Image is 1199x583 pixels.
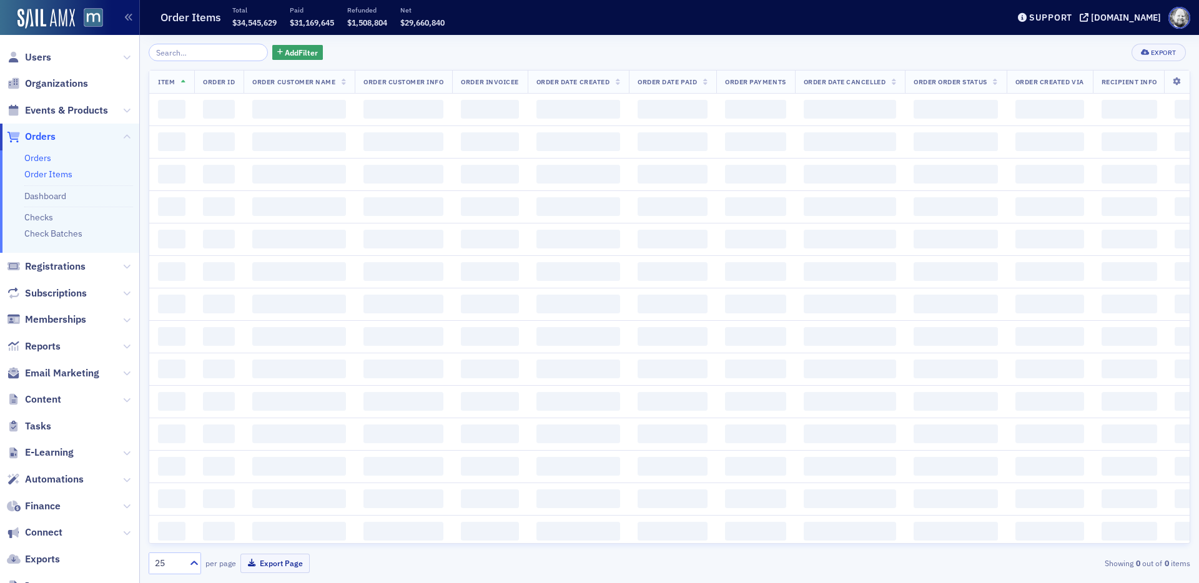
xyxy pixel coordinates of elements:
[638,77,697,86] span: Order Date Paid
[400,6,445,14] p: Net
[804,100,897,119] span: ‌
[158,424,185,443] span: ‌
[804,489,897,508] span: ‌
[725,457,786,476] span: ‌
[158,132,185,151] span: ‌
[536,230,621,248] span: ‌
[1015,262,1084,281] span: ‌
[252,457,346,476] span: ‌
[24,190,66,202] a: Dashboard
[914,424,998,443] span: ‌
[252,360,346,378] span: ‌
[7,393,61,406] a: Content
[252,100,346,119] span: ‌
[1151,49,1177,56] div: Export
[1015,489,1084,508] span: ‌
[1029,12,1072,23] div: Support
[25,77,88,91] span: Organizations
[158,392,185,411] span: ‌
[203,327,235,346] span: ‌
[232,17,277,27] span: $34,545,629
[7,77,88,91] a: Organizations
[7,287,87,300] a: Subscriptions
[725,522,786,541] span: ‌
[347,6,387,14] p: Refunded
[158,262,185,281] span: ‌
[1132,44,1186,61] button: Export
[638,457,708,476] span: ‌
[1162,557,1171,569] strong: 0
[25,393,61,406] span: Content
[536,262,621,281] span: ‌
[1015,100,1084,119] span: ‌
[24,212,53,223] a: Checks
[252,132,346,151] span: ‌
[638,132,708,151] span: ‌
[1102,197,1157,216] span: ‌
[804,327,897,346] span: ‌
[7,526,62,539] a: Connect
[25,552,60,566] span: Exports
[24,228,82,239] a: Check Batches
[914,522,998,541] span: ‌
[7,499,61,513] a: Finance
[804,522,897,541] span: ‌
[461,197,518,216] span: ‌
[461,165,518,184] span: ‌
[461,489,518,508] span: ‌
[914,360,998,378] span: ‌
[1102,424,1157,443] span: ‌
[1102,132,1157,151] span: ‌
[25,473,84,486] span: Automations
[461,230,518,248] span: ‌
[203,77,235,86] span: Order ID
[914,165,998,184] span: ‌
[461,100,518,119] span: ‌
[536,360,621,378] span: ‌
[638,392,708,411] span: ‌
[536,197,621,216] span: ‌
[1168,7,1190,29] span: Profile
[7,260,86,273] a: Registrations
[1015,295,1084,313] span: ‌
[914,295,998,313] span: ‌
[203,100,235,119] span: ‌
[158,327,185,346] span: ‌
[203,392,235,411] span: ‌
[804,197,897,216] span: ‌
[852,557,1190,569] div: Showing out of items
[725,489,786,508] span: ‌
[7,473,84,486] a: Automations
[638,424,708,443] span: ‌
[1015,392,1084,411] span: ‌
[17,9,75,29] a: SailAMX
[203,457,235,476] span: ‌
[7,419,51,433] a: Tasks
[252,392,346,411] span: ‌
[461,457,518,476] span: ‌
[536,392,621,411] span: ‌
[363,295,443,313] span: ‌
[725,132,786,151] span: ‌
[1102,327,1157,346] span: ‌
[363,424,443,443] span: ‌
[638,360,708,378] span: ‌
[804,77,886,86] span: Order Date Cancelled
[914,197,998,216] span: ‌
[804,392,897,411] span: ‌
[24,152,51,164] a: Orders
[252,165,346,184] span: ‌
[461,522,518,541] span: ‌
[536,424,621,443] span: ‌
[725,262,786,281] span: ‌
[158,457,185,476] span: ‌
[158,360,185,378] span: ‌
[1015,522,1084,541] span: ‌
[252,262,346,281] span: ‌
[7,313,86,326] a: Memberships
[461,132,518,151] span: ‌
[363,262,443,281] span: ‌
[252,424,346,443] span: ‌
[725,327,786,346] span: ‌
[363,100,443,119] span: ‌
